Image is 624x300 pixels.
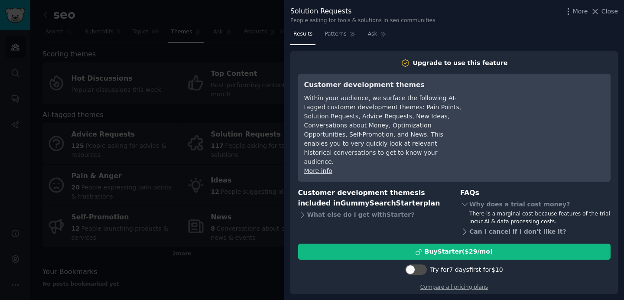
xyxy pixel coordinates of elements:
div: Try for 7 days first for $10 [430,265,503,274]
a: Ask [365,27,390,45]
div: Upgrade to use this feature [413,59,508,68]
div: What else do I get with Starter ? [298,209,448,221]
a: Patterns [322,27,358,45]
h3: FAQs [460,188,611,199]
button: Close [591,7,618,16]
span: Close [601,7,618,16]
a: Results [290,27,315,45]
div: Buy Starter ($ 29 /mo ) [425,247,493,256]
button: More [564,7,588,16]
h3: Customer development themes is included in plan [298,188,448,209]
div: Within your audience, we surface the following AI-tagged customer development themes: Pain Points... [304,94,462,166]
div: There is a marginal cost because features of the trial incur AI & data processing costs. [469,210,611,225]
span: More [573,7,588,16]
h3: Customer development themes [304,80,462,91]
span: Ask [368,30,377,38]
div: Solution Requests [290,6,435,17]
span: Patterns [325,30,346,38]
div: Why does a trial cost money? [460,198,611,210]
span: Results [293,30,312,38]
a: More info [304,167,332,174]
button: BuyStarter($29/mo) [298,244,611,260]
div: People asking for tools & solutions in seo communities [290,17,435,25]
a: Compare all pricing plans [420,284,488,290]
span: GummySearch Starter [340,199,423,207]
div: Can I cancel if I don't like it? [460,225,611,238]
iframe: YouTube video player [474,80,604,145]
